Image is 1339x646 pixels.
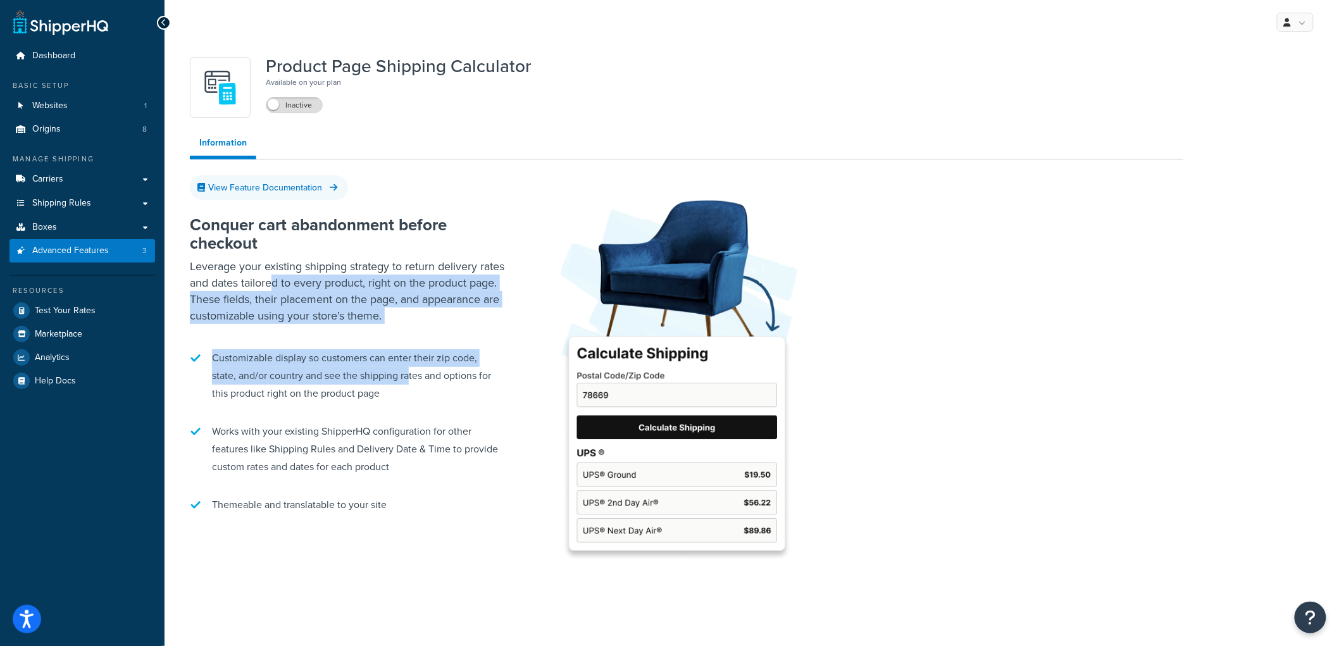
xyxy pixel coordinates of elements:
a: Information [190,130,256,159]
div: Manage Shipping [9,154,155,165]
li: Origins [9,118,155,141]
p: Available on your plan [266,76,531,89]
li: Websites [9,94,155,118]
div: Resources [9,285,155,296]
li: Advanced Features [9,239,155,263]
span: Carriers [32,174,63,185]
li: Themeable and translatable to your site [190,490,506,520]
li: Customizable display so customers can enter their zip code, state, and/or country and see the shi... [190,343,506,409]
a: Test Your Rates [9,299,155,322]
a: Advanced Features3 [9,239,155,263]
span: Analytics [35,352,70,363]
span: Dashboard [32,51,75,61]
span: 1 [144,101,147,111]
span: Shipping Rules [32,198,91,209]
a: View Feature Documentation [190,175,348,200]
a: Help Docs [9,370,155,392]
a: Carriers [9,168,155,191]
h2: Conquer cart abandonment before checkout [190,216,506,252]
p: Leverage your existing shipping strategy to return delivery rates and dates tailored to every pro... [190,258,506,324]
span: Origins [32,124,61,135]
img: Product Page Shipping Calculator [544,178,810,569]
a: Dashboard [9,44,155,68]
h1: Product Page Shipping Calculator [266,57,531,76]
span: Advanced Features [32,245,109,256]
span: Test Your Rates [35,306,96,316]
a: Analytics [9,346,155,369]
a: Websites1 [9,94,155,118]
span: 8 [142,124,147,135]
img: +D8d0cXZM7VpdAAAAAElFTkSuQmCC [198,65,242,109]
span: Marketplace [35,329,82,340]
li: Works with your existing ShipperHQ configuration for other features like Shipping Rules and Deliv... [190,416,506,482]
span: Websites [32,101,68,111]
a: Origins8 [9,118,155,141]
a: Marketplace [9,323,155,345]
a: Shipping Rules [9,192,155,215]
div: Basic Setup [9,80,155,91]
span: Help Docs [35,376,76,387]
a: Boxes [9,216,155,239]
button: Open Resource Center [1295,602,1326,633]
label: Inactive [266,97,322,113]
span: 3 [142,245,147,256]
span: Boxes [32,222,57,233]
